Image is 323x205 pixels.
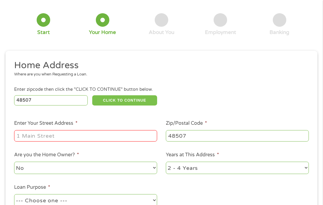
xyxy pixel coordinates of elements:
[14,152,79,158] label: Are you the Home Owner?
[14,95,88,106] input: Enter Zipcode (e.g 01510)
[37,29,50,36] div: Start
[14,86,309,93] div: Enter zipcode then click the "CLICK TO CONTINUE" button below.
[14,184,50,191] label: Loan Purpose
[14,120,78,127] label: Enter Your Street Address
[205,29,236,36] div: Employment
[14,130,157,142] input: 1 Main Street
[14,72,305,78] div: Where are you when Requesting a Loan.
[166,152,219,158] label: Years at This Address
[149,29,174,36] div: About You
[92,95,157,106] button: CLICK TO CONTINUE
[270,29,289,36] div: Banking
[166,120,207,127] label: Zip/Postal Code
[14,60,305,72] h2: Home Address
[89,29,116,36] div: Your Home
